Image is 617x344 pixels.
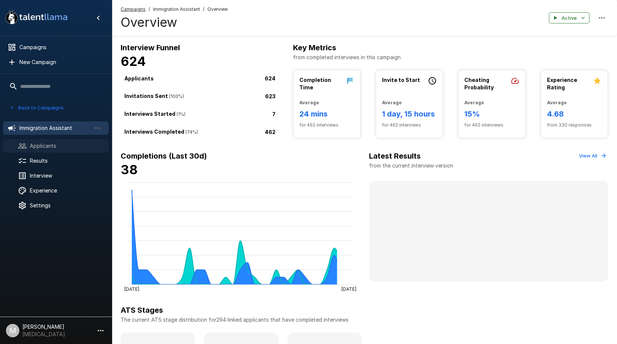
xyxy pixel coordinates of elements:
[382,100,402,105] b: Average
[293,43,336,52] b: Key Metrics
[464,100,484,105] b: Average
[149,6,150,13] span: /
[382,121,437,129] span: for 462 interviews
[299,100,319,105] b: Average
[272,110,276,118] p: 7
[293,54,608,61] p: from completed interviews in this campaign
[547,77,577,90] b: Experience Rating
[382,108,437,120] h6: 1 day, 15 hours
[121,316,608,324] p: The current ATS stage distribution for 294 linked applicants that have completed interviews
[341,286,356,292] tspan: [DATE]
[464,108,519,120] h6: 15%
[547,100,567,105] b: Average
[203,6,204,13] span: /
[121,306,163,315] b: ATS Stages
[121,152,207,160] b: Completions (Last 30d)
[382,77,420,83] b: Invite to Start
[121,6,146,12] u: Campaigns
[121,43,180,52] b: Interview Funnel
[299,77,331,90] b: Completion Time
[121,162,138,177] b: 38
[547,121,602,129] span: from 330 responses
[577,150,608,162] button: View All
[299,121,354,129] span: for 462 interviews
[153,6,200,13] span: Immigration Assistant
[265,74,276,82] p: 624
[121,15,228,30] h4: Overview
[369,162,453,169] p: from the current interview version
[299,108,354,120] h6: 24 mins
[124,286,139,292] tspan: [DATE]
[464,77,494,90] b: Cheating Probability
[265,128,276,136] p: 462
[207,6,228,13] span: Overview
[464,121,519,129] span: for 462 interviews
[369,152,421,160] b: Latest Results
[549,12,589,24] button: Active
[265,92,276,100] p: 623
[547,108,602,120] h6: 4.68
[121,54,146,69] b: 624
